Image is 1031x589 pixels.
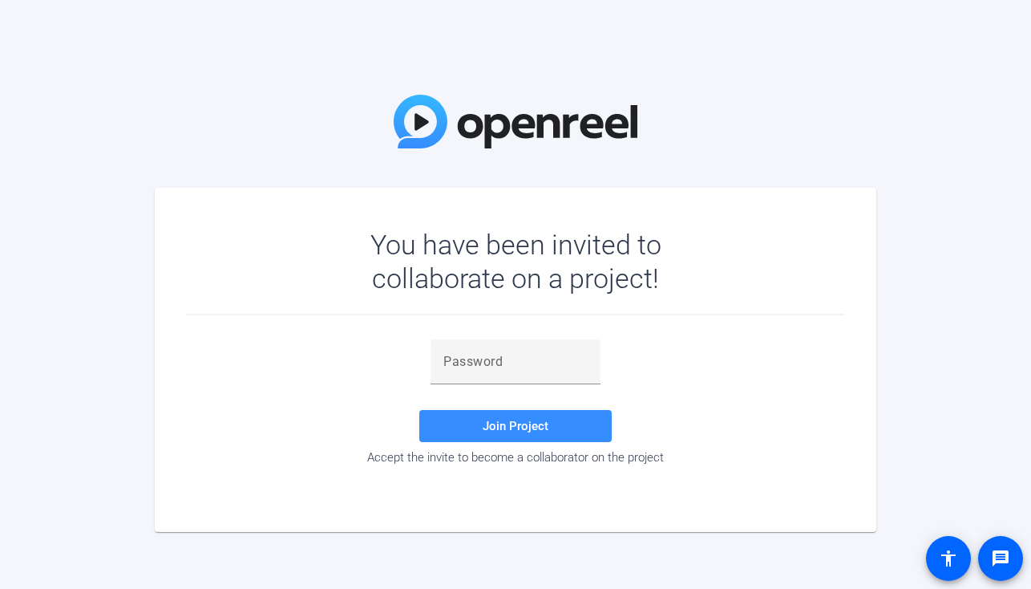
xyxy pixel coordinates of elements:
[939,549,958,568] mat-icon: accessibility
[419,410,612,442] button: Join Project
[187,450,844,465] div: Accept the invite to become a collaborator on the project
[394,95,637,148] img: OpenReel Logo
[324,228,708,295] div: You have been invited to collaborate on a project!
[443,352,588,372] input: Password
[991,549,1010,568] mat-icon: message
[483,419,548,433] span: Join Project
